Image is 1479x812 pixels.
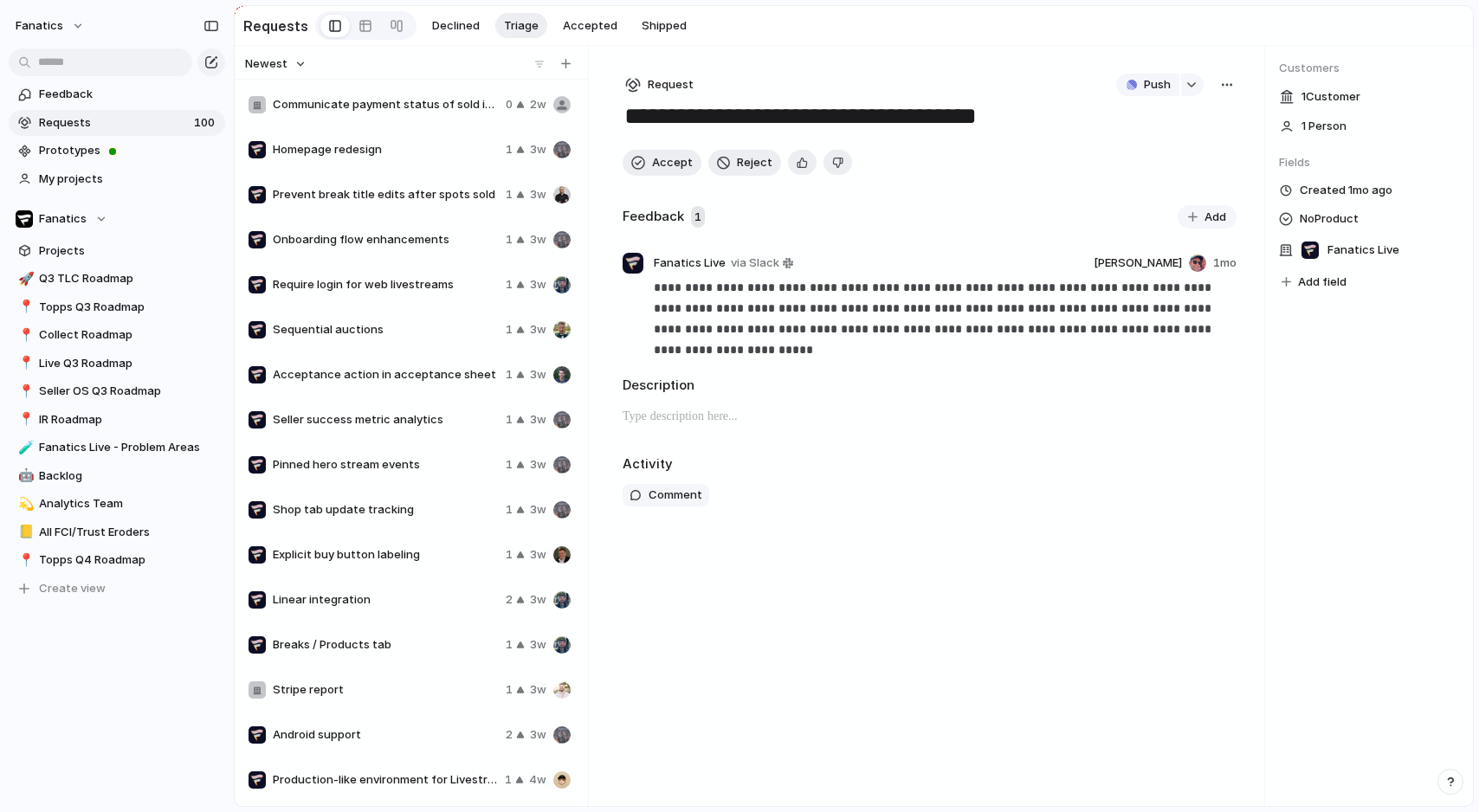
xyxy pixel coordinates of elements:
button: 💫 [16,495,33,512]
button: 🤖 [16,467,33,485]
button: 🚀 [16,270,33,287]
div: 🧪 [18,438,30,458]
a: via Slack [727,253,797,274]
a: 📍Collect Roadmap [9,322,225,348]
button: 📍 [16,383,33,400]
a: Prototypes [9,138,225,164]
span: Backlog [39,467,219,485]
span: 3w [530,546,546,564]
a: 📍Topps Q4 Roadmap [9,547,225,573]
span: 3w [530,501,546,519]
span: IR Roadmap [39,411,219,429]
a: 📍Topps Q3 Roadmap [9,294,225,320]
a: 🧪Fanatics Live - Problem Areas [9,435,225,461]
span: Explicit buy button labeling [273,546,499,564]
h2: Feedback [623,207,684,227]
span: Breaks / Products tab [273,636,499,654]
span: Push [1144,76,1171,93]
button: Request [623,74,696,96]
span: Prototypes [39,142,219,159]
span: Comment [649,487,702,504]
button: Accepted [554,13,626,39]
a: My projects [9,166,225,192]
button: 📍 [16,355,33,372]
span: 2 [506,591,513,609]
a: 💫Analytics Team [9,491,225,517]
span: 1 [506,681,513,699]
span: fanatics [16,17,63,35]
span: Seller success metric analytics [273,411,499,429]
span: 3w [530,636,546,654]
a: 📍Seller OS Q3 Roadmap [9,378,225,404]
button: Add field [1279,271,1349,293]
button: Triage [495,13,547,39]
h2: Activity [623,454,673,474]
span: 3w [530,591,546,609]
button: Reject [708,150,781,176]
span: Accepted [563,17,617,35]
span: Collect Roadmap [39,326,219,344]
button: Shipped [633,13,695,39]
div: 📍 [18,382,30,402]
span: Triage [504,17,539,35]
button: 📍 [16,411,33,429]
a: 📍Live Q3 Roadmap [9,351,225,377]
span: 1 [506,141,513,158]
span: Linear integration [273,591,499,609]
span: 1 [506,276,513,293]
div: 🚀Q3 TLC Roadmap [9,266,225,292]
span: Shop tab update tracking [273,501,499,519]
div: 📍IR Roadmap [9,407,225,433]
span: Newest [245,55,287,73]
span: 0 [506,96,513,113]
div: 📍 [18,353,30,373]
span: 1 [691,206,705,229]
button: Comment [623,484,709,506]
span: 4w [529,771,546,789]
span: 1 Person [1301,118,1347,135]
div: 📍 [18,551,30,570]
span: 3w [530,231,546,248]
span: Projects [39,242,219,260]
span: 2 [506,726,513,744]
a: 📒All FCI/Trust Eroders [9,519,225,545]
button: 📍 [16,326,33,344]
span: 1mo [1213,255,1237,272]
span: 100 [194,114,218,132]
a: Feedback [9,81,225,107]
button: 📍 [16,551,33,569]
span: Fanatics Live [1327,242,1399,259]
span: 3w [530,366,546,383]
button: Accept [623,150,701,176]
a: Projects [9,238,225,264]
div: 🤖 [18,466,30,486]
span: 2w [530,96,546,113]
span: Live Q3 Roadmap [39,355,219,372]
button: Declined [423,13,488,39]
div: 📍 [18,297,30,317]
span: All FCI/Trust Eroders [39,524,219,541]
button: fanatics [8,12,94,40]
span: 1 [506,186,513,203]
div: 📍 [18,325,30,345]
span: Feedback [39,86,219,103]
span: 1 [506,366,513,383]
button: 📒 [16,524,33,541]
span: Analytics Team [39,495,219,512]
div: 📒 [18,522,30,542]
button: 📍 [16,299,33,316]
span: Reject [737,154,772,171]
span: Request [648,76,694,93]
a: 🤖Backlog [9,463,225,489]
span: 1 [506,546,513,564]
span: Pinned hero stream events [273,456,499,474]
button: Create view [9,576,225,602]
span: Acceptance action in acceptance sheet [273,366,499,383]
